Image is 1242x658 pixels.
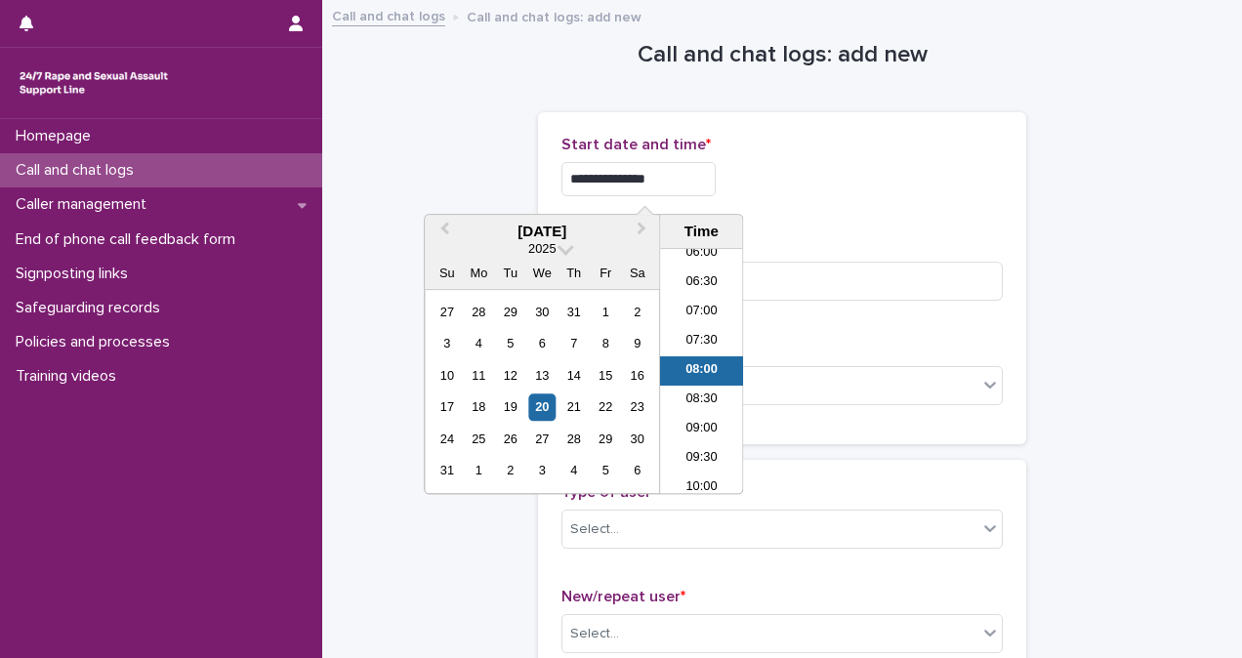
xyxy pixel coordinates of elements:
[467,5,642,26] p: Call and chat logs: add new
[497,394,523,421] div: Choose Tuesday, August 19th, 2025
[628,217,659,248] button: Next Month
[561,589,685,604] span: New/repeat user
[466,362,492,389] div: Choose Monday, August 11th, 2025
[665,223,737,240] div: Time
[8,195,162,214] p: Caller management
[624,394,650,421] div: Choose Saturday, August 23rd, 2025
[529,394,556,421] div: Choose Wednesday, August 20th, 2025
[434,394,460,421] div: Choose Sunday, August 17th, 2025
[560,458,587,484] div: Choose Thursday, September 4th, 2025
[560,331,587,357] div: Choose Thursday, August 7th, 2025
[660,327,743,356] li: 07:30
[570,624,619,644] div: Select...
[593,362,619,389] div: Choose Friday, August 15th, 2025
[593,458,619,484] div: Choose Friday, September 5th, 2025
[497,426,523,452] div: Choose Tuesday, August 26th, 2025
[466,394,492,421] div: Choose Monday, August 18th, 2025
[427,217,458,248] button: Previous Month
[332,4,445,26] a: Call and chat logs
[466,331,492,357] div: Choose Monday, August 4th, 2025
[560,394,587,421] div: Choose Thursday, August 21st, 2025
[660,386,743,415] li: 08:30
[593,331,619,357] div: Choose Friday, August 8th, 2025
[529,260,556,286] div: We
[466,299,492,325] div: Choose Monday, July 28th, 2025
[624,260,650,286] div: Sa
[497,458,523,484] div: Choose Tuesday, September 2nd, 2025
[8,161,149,180] p: Call and chat logs
[624,362,650,389] div: Choose Saturday, August 16th, 2025
[466,458,492,484] div: Choose Monday, September 1st, 2025
[660,268,743,298] li: 06:30
[434,426,460,452] div: Choose Sunday, August 24th, 2025
[593,299,619,325] div: Choose Friday, August 1st, 2025
[660,239,743,268] li: 06:00
[434,458,460,484] div: Choose Sunday, August 31st, 2025
[660,473,743,503] li: 10:00
[497,362,523,389] div: Choose Tuesday, August 12th, 2025
[466,426,492,452] div: Choose Monday, August 25th, 2025
[624,458,650,484] div: Choose Saturday, September 6th, 2025
[624,299,650,325] div: Choose Saturday, August 2nd, 2025
[560,260,587,286] div: Th
[425,223,659,240] div: [DATE]
[432,297,653,487] div: month 2025-08
[8,230,251,249] p: End of phone call feedback form
[529,331,556,357] div: Choose Wednesday, August 6th, 2025
[16,63,172,103] img: rhQMoQhaT3yELyF149Cw
[660,415,743,444] li: 09:00
[570,519,619,540] div: Select...
[529,299,556,325] div: Choose Wednesday, July 30th, 2025
[561,137,711,152] span: Start date and time
[497,299,523,325] div: Choose Tuesday, July 29th, 2025
[660,356,743,386] li: 08:00
[593,260,619,286] div: Fr
[8,265,144,283] p: Signposting links
[434,299,460,325] div: Choose Sunday, July 27th, 2025
[497,260,523,286] div: Tu
[593,394,619,421] div: Choose Friday, August 22nd, 2025
[529,362,556,389] div: Choose Wednesday, August 13th, 2025
[528,241,556,256] span: 2025
[624,426,650,452] div: Choose Saturday, August 30th, 2025
[497,331,523,357] div: Choose Tuesday, August 5th, 2025
[538,41,1026,69] h1: Call and chat logs: add new
[8,299,176,317] p: Safeguarding records
[560,426,587,452] div: Choose Thursday, August 28th, 2025
[8,127,106,145] p: Homepage
[466,260,492,286] div: Mo
[529,458,556,484] div: Choose Wednesday, September 3rd, 2025
[624,331,650,357] div: Choose Saturday, August 9th, 2025
[8,367,132,386] p: Training videos
[660,444,743,473] li: 09:30
[434,362,460,389] div: Choose Sunday, August 10th, 2025
[593,426,619,452] div: Choose Friday, August 29th, 2025
[434,260,460,286] div: Su
[434,331,460,357] div: Choose Sunday, August 3rd, 2025
[560,299,587,325] div: Choose Thursday, July 31st, 2025
[561,484,656,500] span: Type of user
[660,298,743,327] li: 07:00
[560,362,587,389] div: Choose Thursday, August 14th, 2025
[529,426,556,452] div: Choose Wednesday, August 27th, 2025
[8,333,186,351] p: Policies and processes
